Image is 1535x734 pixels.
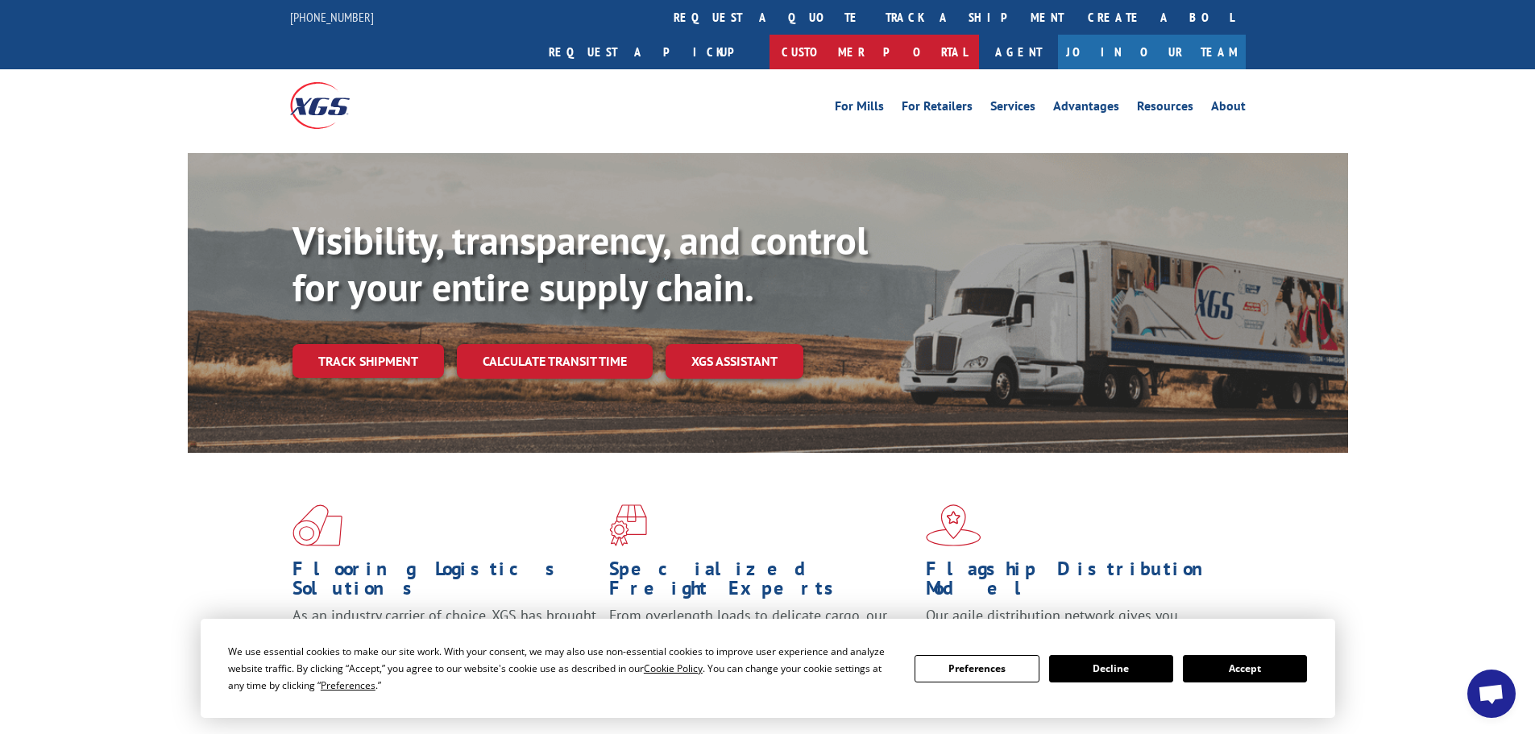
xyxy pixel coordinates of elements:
[1211,100,1246,118] a: About
[292,559,597,606] h1: Flooring Logistics Solutions
[644,661,703,675] span: Cookie Policy
[292,504,342,546] img: xgs-icon-total-supply-chain-intelligence-red
[321,678,375,692] span: Preferences
[666,344,803,379] a: XGS ASSISTANT
[835,100,884,118] a: For Mills
[609,606,914,678] p: From overlength loads to delicate cargo, our experienced staff knows the best way to move your fr...
[292,606,596,663] span: As an industry carrier of choice, XGS has brought innovation and dedication to flooring logistics...
[990,100,1035,118] a: Services
[1467,670,1516,718] div: Open chat
[1053,100,1119,118] a: Advantages
[537,35,770,69] a: Request a pickup
[1183,655,1307,682] button: Accept
[201,619,1335,718] div: Cookie Consent Prompt
[292,215,868,312] b: Visibility, transparency, and control for your entire supply chain.
[1049,655,1173,682] button: Decline
[292,344,444,378] a: Track shipment
[926,559,1230,606] h1: Flagship Distribution Model
[1137,100,1193,118] a: Resources
[1058,35,1246,69] a: Join Our Team
[609,559,914,606] h1: Specialized Freight Experts
[902,100,973,118] a: For Retailers
[926,504,981,546] img: xgs-icon-flagship-distribution-model-red
[926,606,1222,644] span: Our agile distribution network gives you nationwide inventory management on demand.
[228,643,895,694] div: We use essential cookies to make our site work. With your consent, we may also use non-essential ...
[770,35,979,69] a: Customer Portal
[609,504,647,546] img: xgs-icon-focused-on-flooring-red
[915,655,1039,682] button: Preferences
[979,35,1058,69] a: Agent
[290,9,374,25] a: [PHONE_NUMBER]
[457,344,653,379] a: Calculate transit time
